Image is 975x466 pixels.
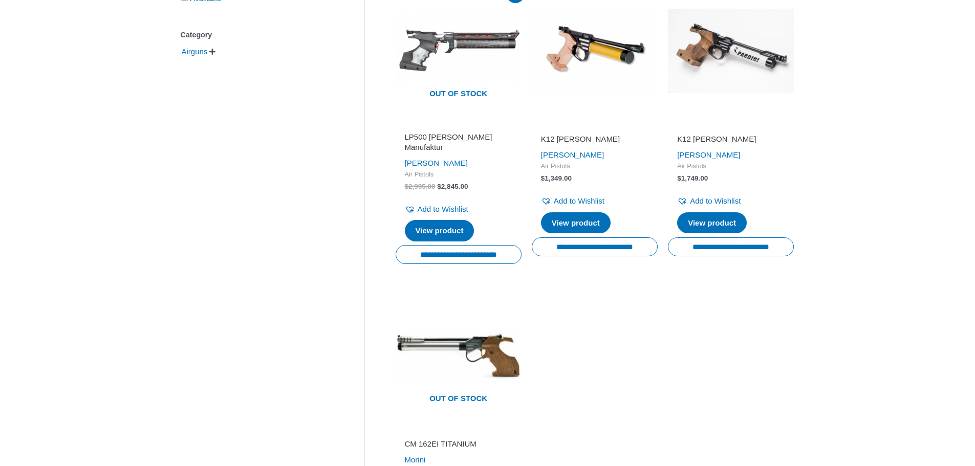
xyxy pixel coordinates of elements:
a: K12 [PERSON_NAME] [541,134,648,148]
iframe: Customer reviews powered by Trustpilot [405,425,512,437]
span: Out of stock [403,82,514,106]
a: [PERSON_NAME] [541,150,604,159]
span: Airguns [181,43,209,60]
a: Morini [405,455,426,464]
a: LP500 [PERSON_NAME] Manufaktur [405,132,512,156]
a: Read more about “K12 Junior Pardini” [677,212,747,234]
h2: CM 162EI TITANIUM [405,439,512,449]
div: Category [181,28,334,42]
a: CM 162EI TITANIUM [405,439,512,453]
bdi: 1,349.00 [541,174,572,182]
iframe: Customer reviews powered by Trustpilot [541,120,648,132]
bdi: 1,749.00 [677,174,708,182]
span: $ [541,174,545,182]
a: [PERSON_NAME] [405,159,468,167]
span: $ [405,183,409,190]
bdi: 2,845.00 [437,183,468,190]
a: Add to Wishlist [677,194,741,208]
iframe: Customer reviews powered by Trustpilot [405,120,512,132]
span:  [209,48,215,55]
span: Air Pistols [677,162,785,171]
span: $ [677,174,681,182]
span: $ [437,183,441,190]
img: CM 162EI TITANIUM [396,293,522,418]
a: Airguns [181,47,209,55]
span: Add to Wishlist [418,205,468,213]
iframe: Customer reviews powered by Trustpilot [677,120,785,132]
a: Read more about “K12 KID Pardini” [541,212,611,234]
a: [PERSON_NAME] [677,150,740,159]
span: Air Pistols [405,170,512,179]
bdi: 2,995.00 [405,183,436,190]
a: Read more about “LP500 Meister Manufaktur” [405,220,474,241]
h2: K12 [PERSON_NAME] [677,134,785,144]
h2: K12 [PERSON_NAME] [541,134,648,144]
a: K12 [PERSON_NAME] [677,134,785,148]
span: Out of stock [403,387,514,411]
h2: LP500 [PERSON_NAME] Manufaktur [405,132,512,152]
span: Add to Wishlist [554,196,604,205]
a: Out of stock [396,293,522,418]
span: Air Pistols [541,162,648,171]
span: Add to Wishlist [690,196,741,205]
a: Add to Wishlist [541,194,604,208]
a: Add to Wishlist [405,202,468,216]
